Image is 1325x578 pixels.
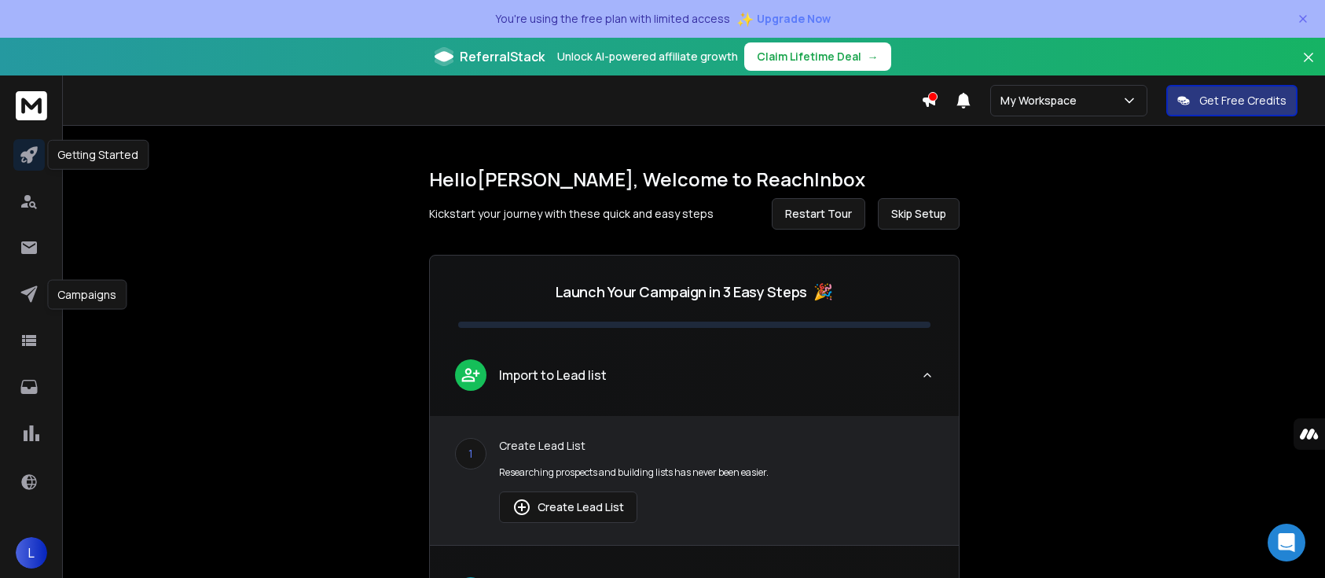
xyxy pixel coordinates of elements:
button: Claim Lifetime Deal→ [744,42,891,71]
img: lead [512,498,531,517]
div: Open Intercom Messenger [1268,524,1305,561]
p: Get Free Credits [1199,93,1286,109]
p: You're using the free plan with limited access [495,11,730,27]
button: leadImport to Lead list [430,347,959,416]
div: leadImport to Lead list [430,416,959,545]
h1: Hello [PERSON_NAME] , Welcome to ReachInbox [429,167,960,192]
span: ✨ [736,8,754,30]
div: Campaigns [47,280,127,310]
button: ✨Upgrade Now [736,3,831,35]
p: Import to Lead list [499,366,607,385]
button: L [16,537,47,569]
button: Restart Tour [772,198,865,230]
span: Upgrade Now [757,11,831,27]
button: Get Free Credits [1166,85,1297,116]
p: My Workspace [1000,93,1083,109]
p: Kickstart your journey with these quick and easy steps [429,206,714,222]
span: Skip Setup [891,206,946,222]
button: Skip Setup [878,198,960,230]
span: 🎉 [813,281,833,303]
div: 1 [455,438,486,469]
p: Launch Your Campaign in 3 Easy Steps [556,281,807,303]
img: lead [461,365,481,385]
button: Create Lead List [499,491,637,523]
div: Getting Started [47,140,149,170]
p: Researching prospects and building lists has never been easier. [499,466,934,479]
p: Unlock AI-powered affiliate growth [557,49,738,64]
p: Create Lead List [499,438,934,454]
span: ReferralStack [460,47,545,66]
button: Close banner [1298,47,1319,85]
span: → [868,49,879,64]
